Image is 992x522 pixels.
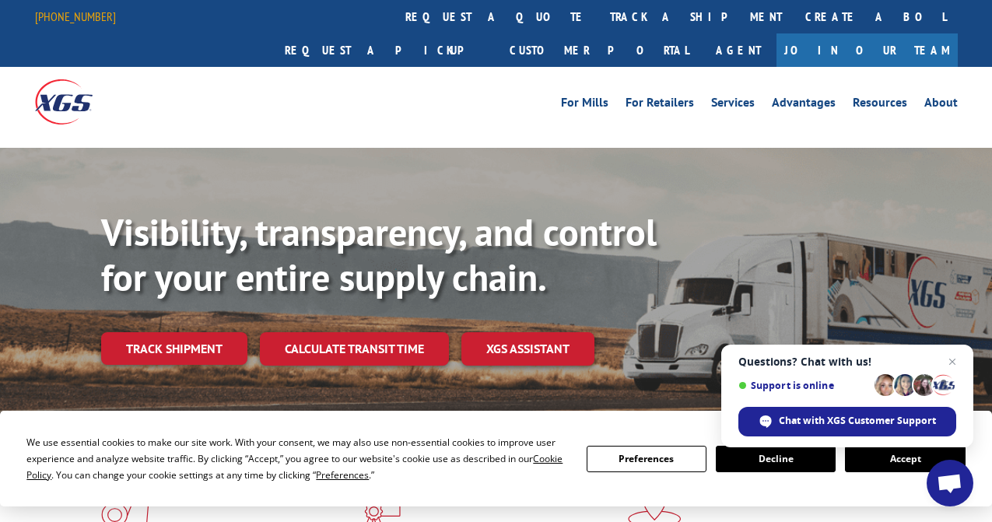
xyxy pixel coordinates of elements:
span: Questions? Chat with us! [738,356,956,368]
span: Support is online [738,380,869,391]
a: Resources [853,96,907,114]
a: XGS ASSISTANT [461,332,594,366]
button: Decline [716,446,836,472]
a: Advantages [772,96,836,114]
a: Customer Portal [498,33,700,67]
a: About [924,96,958,114]
b: Visibility, transparency, and control for your entire supply chain. [101,208,657,301]
div: We use essential cookies to make our site work. With your consent, we may also use non-essential ... [26,434,567,483]
button: Accept [845,446,965,472]
a: Services [711,96,755,114]
span: Preferences [316,468,369,482]
span: Close chat [943,352,962,371]
a: Request a pickup [273,33,498,67]
a: For Retailers [626,96,694,114]
a: Track shipment [101,332,247,365]
div: Chat with XGS Customer Support [738,407,956,436]
a: For Mills [561,96,608,114]
a: [PHONE_NUMBER] [35,9,116,24]
a: Join Our Team [776,33,958,67]
div: Open chat [927,460,973,506]
a: Agent [700,33,776,67]
button: Preferences [587,446,706,472]
a: Calculate transit time [260,332,449,366]
span: Chat with XGS Customer Support [779,414,936,428]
